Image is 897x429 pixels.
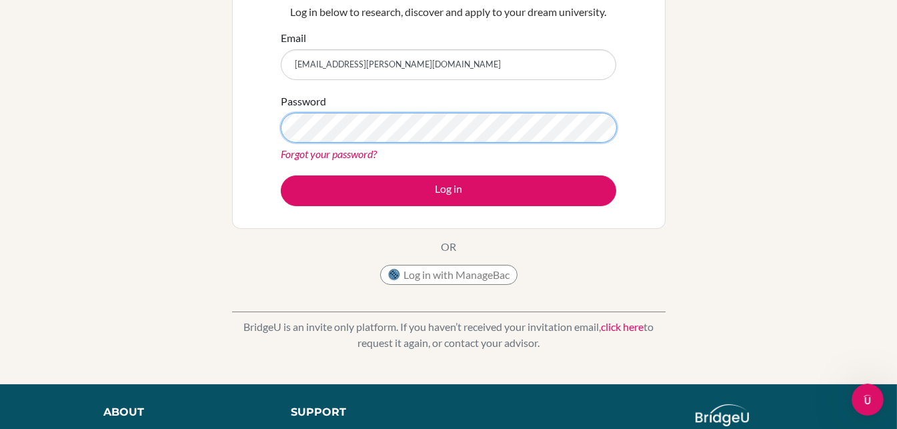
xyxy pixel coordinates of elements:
div: About [103,404,261,420]
label: Email [281,30,306,46]
img: logo_white@2x-f4f0deed5e89b7ecb1c2cc34c3e3d731f90f0f143d5ea2071677605dd97b5244.png [696,404,750,426]
button: Log in with ManageBac [380,265,518,285]
a: click here [601,320,644,333]
p: OR [441,239,456,255]
button: Log in [281,175,616,206]
div: Support [291,404,435,420]
p: BridgeU is an invite only platform. If you haven’t received your invitation email, to request it ... [232,319,666,351]
iframe: Intercom live chat [852,384,884,416]
p: Log in below to research, discover and apply to your dream university. [281,4,616,20]
label: Password [281,93,326,109]
a: Forgot your password? [281,147,377,160]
